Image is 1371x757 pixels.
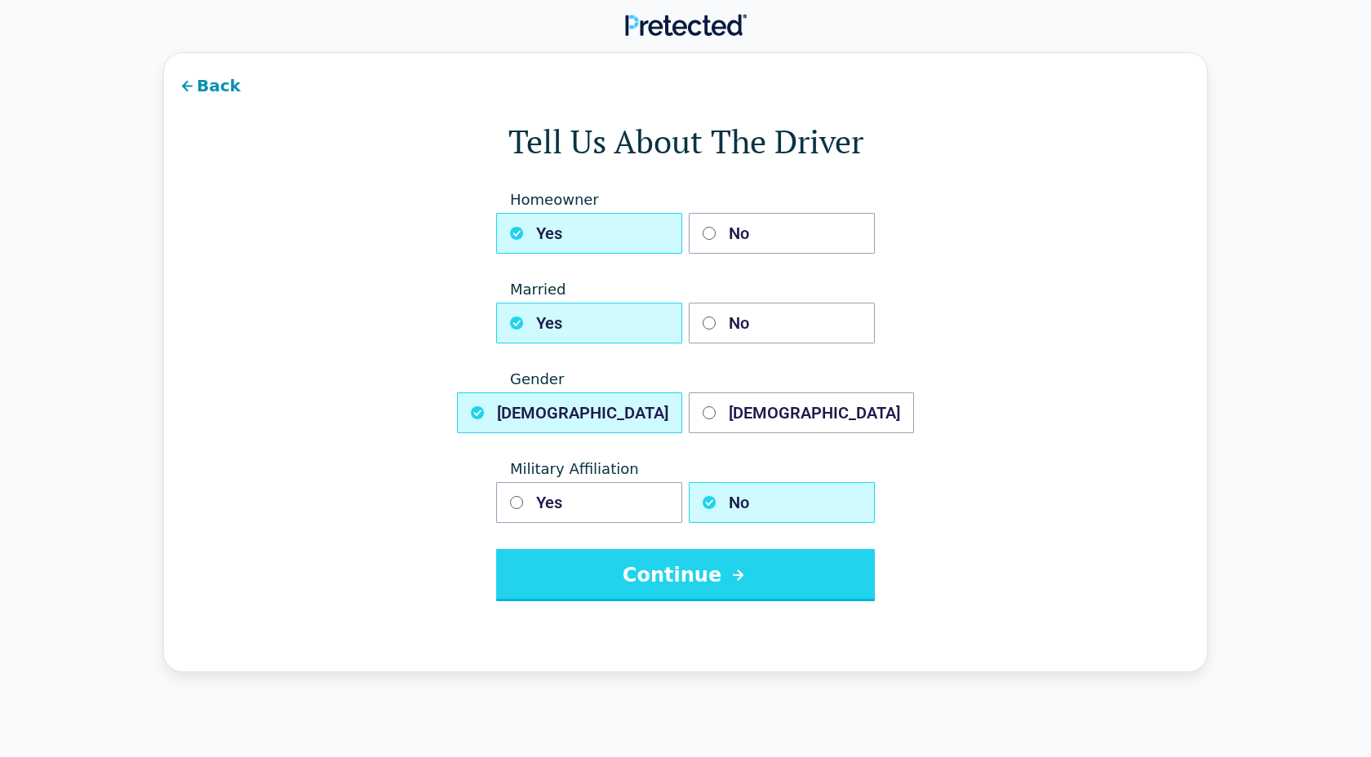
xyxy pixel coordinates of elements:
button: Back [164,66,254,103]
span: Homeowner [496,190,875,210]
button: Yes [496,303,682,343]
button: No [689,303,875,343]
span: Gender [496,370,875,389]
button: Yes [496,482,682,523]
button: [DEMOGRAPHIC_DATA] [689,392,914,433]
button: Continue [496,549,875,601]
button: [DEMOGRAPHIC_DATA] [457,392,682,433]
button: Yes [496,213,682,254]
h1: Tell Us About The Driver [229,118,1142,164]
button: No [689,213,875,254]
span: Military Affiliation [496,459,875,479]
button: No [689,482,875,523]
span: Married [496,280,875,299]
